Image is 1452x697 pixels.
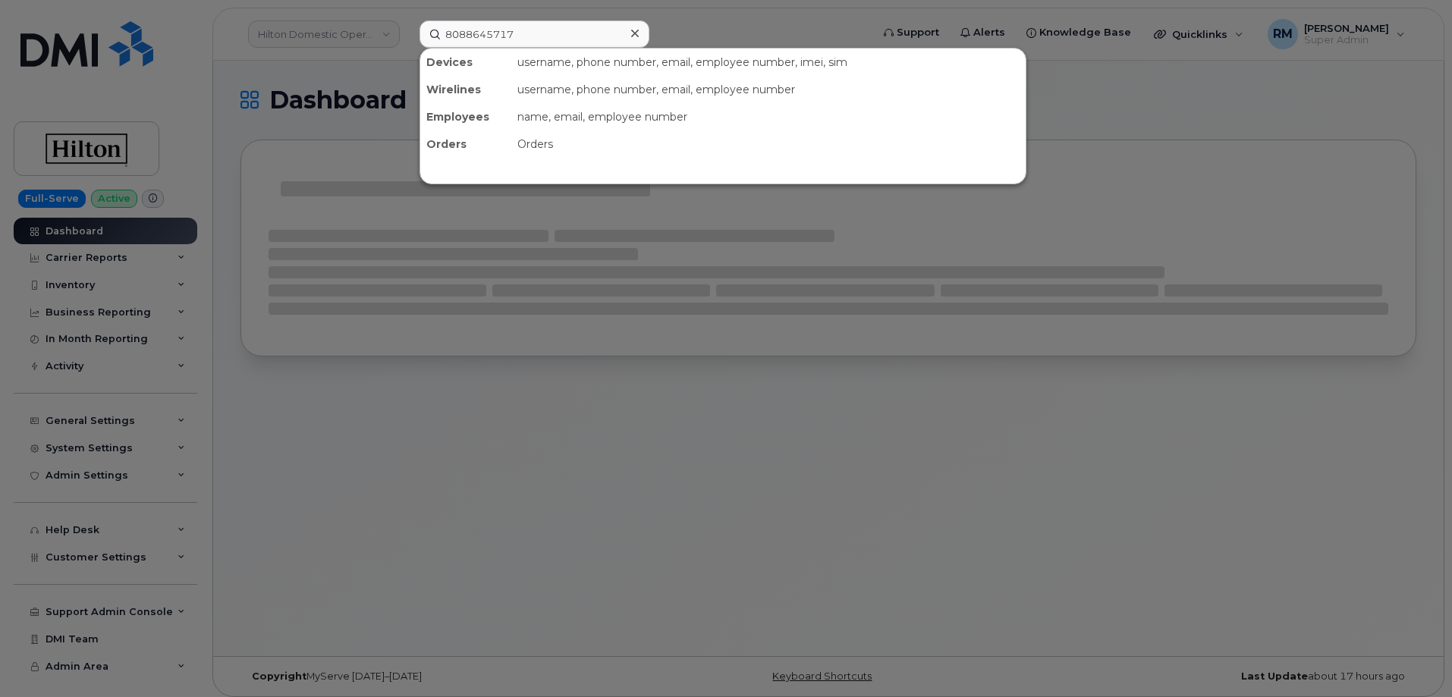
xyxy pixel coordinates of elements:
div: username, phone number, email, employee number, imei, sim [511,49,1026,76]
div: name, email, employee number [511,103,1026,130]
div: Devices [420,49,511,76]
div: Wirelines [420,76,511,103]
div: Orders [511,130,1026,158]
div: username, phone number, email, employee number [511,76,1026,103]
div: Employees [420,103,511,130]
div: Orders [420,130,511,158]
